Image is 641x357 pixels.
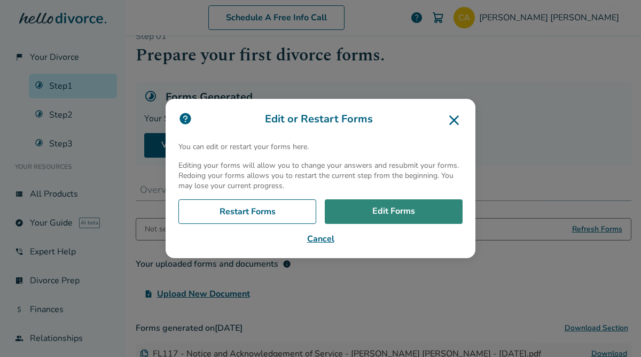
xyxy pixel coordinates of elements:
button: Cancel [178,232,463,245]
p: Editing your forms will allow you to change your answers and resubmit your forms. Redoing your fo... [178,160,463,191]
iframe: Chat Widget [588,306,641,357]
img: icon [178,112,192,126]
a: Restart Forms [178,199,316,224]
p: You can edit or restart your forms here. [178,142,463,152]
a: Edit Forms [325,199,463,224]
h3: Edit or Restart Forms [178,112,463,129]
